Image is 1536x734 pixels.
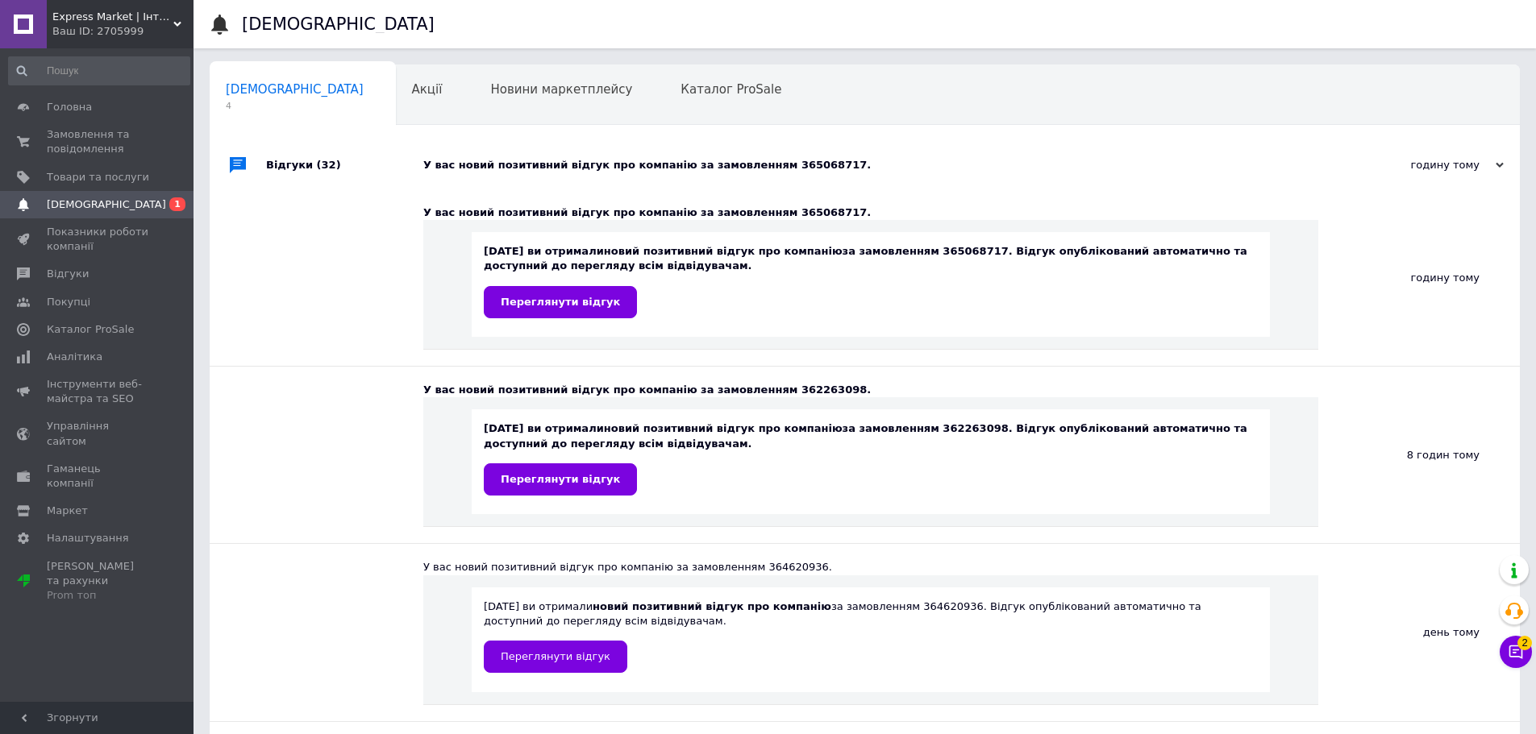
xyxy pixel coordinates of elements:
[47,350,102,364] span: Аналітика
[681,82,781,97] span: Каталог ProSale
[226,100,364,112] span: 4
[47,559,149,603] span: [PERSON_NAME] та рахунки
[47,267,89,281] span: Відгуки
[47,462,149,491] span: Гаманець компанії
[604,245,843,257] b: новий позитивний відгук про компанію
[266,141,423,189] div: Відгуки
[423,560,1318,574] div: У вас новий позитивний відгук про компанію за замовленням 364620936.
[604,422,843,434] b: новий позитивний відгук про компанію
[593,600,831,612] b: новий позитивний відгук про компанію
[52,10,173,24] span: Express Market | Інтернет Магазин | ex-market.com.ua
[484,641,627,673] a: Переглянути відгук
[1318,189,1520,366] div: годину тому
[1318,367,1520,543] div: 8 годин тому
[423,158,1342,172] div: У вас новий позитивний відгук про компанію за замовленням 365068717.
[317,159,341,171] span: (32)
[242,15,435,34] h1: [DEMOGRAPHIC_DATA]
[47,225,149,254] span: Показники роботи компанії
[484,286,637,318] a: Переглянути відгук
[490,82,632,97] span: Новини маркетплейсу
[484,244,1258,317] div: [DATE] ви отримали за замовленням 365068717. Відгук опублікований автоматично та доступний до пер...
[47,504,88,518] span: Маркет
[501,296,620,308] span: Переглянути відгук
[169,197,185,211] span: 1
[412,82,443,97] span: Акції
[47,295,90,309] span: Покупці
[501,473,620,485] span: Переглянути відгук
[226,82,364,97] span: [DEMOGRAPHIC_DATA]
[484,421,1258,495] div: [DATE] ви отримали за замовленням 362263098. Відгук опублікований автоматично та доступний до пер...
[1517,636,1532,650] span: 2
[8,56,190,85] input: Пошук
[52,24,194,39] div: Ваш ID: 2705999
[47,531,129,545] span: Налаштування
[423,383,1318,397] div: У вас новий позитивний відгук про компанію за замовленням 362263098.
[47,127,149,156] span: Замовлення та повідомлення
[484,463,637,496] a: Переглянути відгук
[1342,158,1504,172] div: годину тому
[484,599,1258,673] div: [DATE] ви отримали за замовленням 364620936. Відгук опублікований автоматично та доступний до пер...
[423,205,1318,220] div: У вас новий позитивний відгук про компанію за замовленням 365068717.
[47,197,166,212] span: [DEMOGRAPHIC_DATA]
[47,588,149,603] div: Prom топ
[47,419,149,448] span: Управління сайтом
[47,100,92,114] span: Головна
[501,650,610,662] span: Переглянути відгук
[1318,544,1520,720] div: день тому
[1500,636,1532,668] button: Чат з покупцем2
[47,322,134,337] span: Каталог ProSale
[47,377,149,406] span: Інструменти веб-майстра та SEO
[47,170,149,185] span: Товари та послуги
